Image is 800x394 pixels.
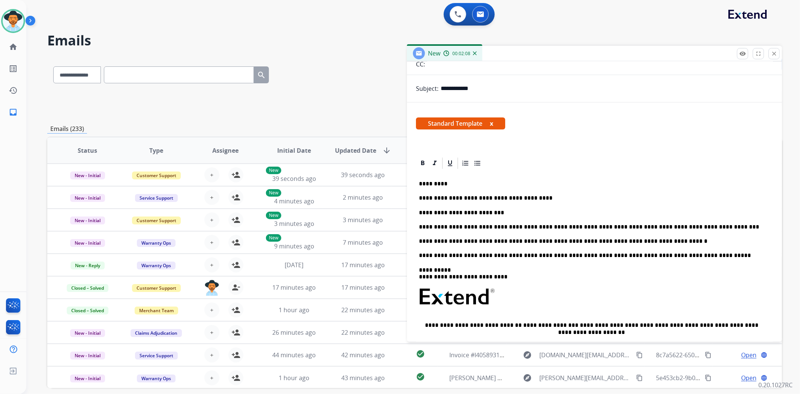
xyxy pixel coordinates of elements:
mat-icon: inbox [9,108,18,117]
mat-icon: arrow_downward [382,146,391,155]
span: 22 minutes ago [341,328,385,337]
div: Ordered List [460,158,471,169]
span: Warranty Ops [137,262,176,269]
span: 22 minutes ago [341,306,385,314]
span: 39 seconds ago [272,174,316,183]
span: Merchant Team [135,307,178,314]
span: [PERSON_NAME][EMAIL_ADDRESS][PERSON_NAME][DOMAIN_NAME] [539,373,632,382]
span: + [210,350,213,359]
span: 26 minutes ago [272,328,316,337]
button: + [204,347,219,362]
button: + [204,370,219,385]
span: + [210,170,213,179]
span: Customer Support [132,171,181,179]
mat-icon: search [257,71,266,80]
mat-icon: person_add [231,350,240,359]
mat-icon: person_remove [231,283,240,292]
span: + [210,215,213,224]
mat-icon: check_circle [416,349,425,358]
span: Updated Date [335,146,376,155]
span: + [210,193,213,202]
mat-icon: explore [523,373,532,382]
span: Customer Support [132,217,181,224]
p: New [266,212,281,219]
span: 8c7a5622-6508-4602-8b09-c6f3eb83ea7a [656,351,770,359]
span: [PERSON_NAME] Contract Update [450,374,545,382]
mat-icon: remove_red_eye [739,50,746,57]
p: New [266,167,281,174]
span: Invoice #I40589317 from Fitness Machine Technicians [450,351,600,359]
span: 3 minutes ago [274,220,314,228]
span: Open [741,350,756,359]
mat-icon: fullscreen [755,50,762,57]
span: New - Initial [70,239,105,247]
mat-icon: person_add [231,305,240,314]
span: New - Initial [70,329,105,337]
div: Underline [444,158,456,169]
mat-icon: person_add [231,328,240,337]
div: Bold [417,158,428,169]
span: 39 seconds ago [341,171,385,179]
p: 0.20.1027RC [758,380,792,389]
span: [DOMAIN_NAME][EMAIL_ADDRESS][DOMAIN_NAME] [539,350,632,359]
mat-icon: person_add [231,170,240,179]
span: + [210,373,213,382]
button: + [204,325,219,340]
span: New - Initial [70,374,105,382]
mat-icon: person_add [231,215,240,224]
span: Service Support [135,352,178,359]
span: New [428,49,440,57]
mat-icon: language [761,352,767,358]
span: 3 minutes ago [343,216,383,224]
mat-icon: explore [523,350,532,359]
p: CC: [416,60,425,69]
mat-icon: history [9,86,18,95]
span: 4 minutes ago [274,197,314,205]
span: New - Initial [70,217,105,224]
span: 2 minutes ago [343,193,383,202]
p: Subject: [416,84,438,93]
span: 5e453cb2-9b03-4db9-b7e4-0d0396ad9e3a [656,374,774,382]
mat-icon: list_alt [9,64,18,73]
span: Warranty Ops [137,239,176,247]
span: 17 minutes ago [341,283,385,292]
span: + [210,328,213,337]
button: + [204,167,219,182]
span: 17 minutes ago [341,261,385,269]
span: 43 minutes ago [341,374,385,382]
div: Italic [429,158,440,169]
span: New - Reply [71,262,105,269]
mat-icon: person_add [231,193,240,202]
span: [DATE] [285,261,303,269]
img: agent-avatar [204,280,219,296]
img: avatar [3,11,24,32]
span: Open [741,373,756,382]
mat-icon: home [9,42,18,51]
button: + [204,235,219,250]
span: + [210,260,213,269]
span: 7 minutes ago [343,238,383,247]
span: Type [149,146,163,155]
mat-icon: person_add [231,373,240,382]
p: Emails (233) [47,124,87,134]
mat-icon: person_add [231,260,240,269]
span: 17 minutes ago [272,283,316,292]
span: Closed – Solved [67,284,108,292]
span: 1 hour ago [279,306,309,314]
p: New [266,234,281,242]
span: 9 minutes ago [274,242,314,250]
span: Customer Support [132,284,181,292]
mat-icon: content_copy [705,352,711,358]
h2: Emails [47,33,782,48]
mat-icon: content_copy [636,352,643,358]
span: + [210,305,213,314]
button: + [204,257,219,272]
span: 44 minutes ago [272,351,316,359]
button: + [204,190,219,205]
span: + [210,238,213,247]
mat-icon: close [771,50,777,57]
mat-icon: person_add [231,238,240,247]
span: Standard Template [416,117,505,129]
mat-icon: content_copy [705,374,711,381]
span: Service Support [135,194,178,202]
